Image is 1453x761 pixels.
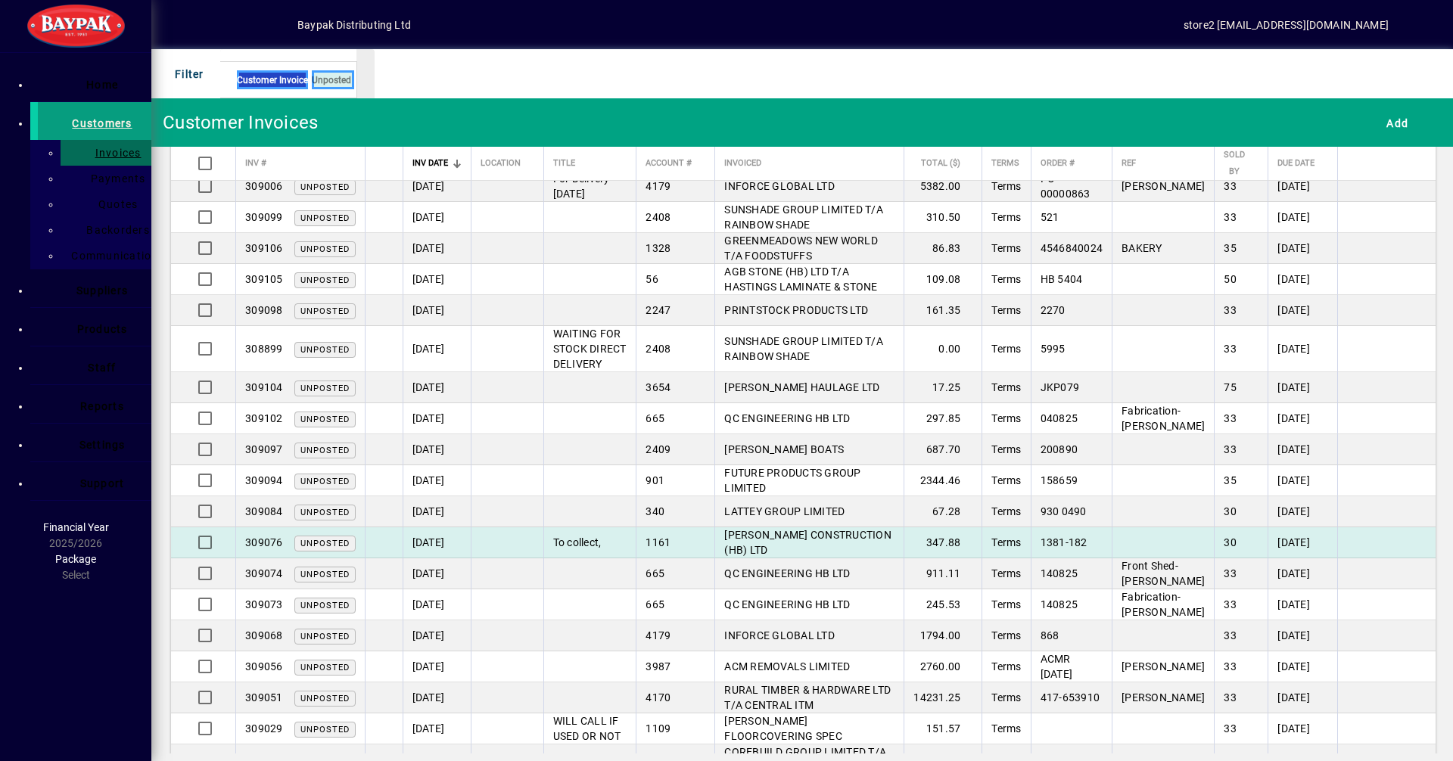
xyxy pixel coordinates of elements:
td: [DATE] [403,651,471,682]
td: 86.83 [904,233,982,264]
span: RURAL TIMBER & HARDWARE LTD T/A CENTRAL ITM [724,684,891,711]
span: 309102 [245,412,283,424]
span: Title [553,155,575,172]
td: [DATE] [1268,372,1337,403]
span: Terms [991,273,1021,285]
span: [PERSON_NAME] FLOORCOVERING SPEC [724,715,842,742]
span: Payments [82,172,146,185]
button: Edit [1353,293,1377,317]
td: [DATE] [403,233,471,264]
span: 040825 [1041,412,1078,424]
span: 33 [1224,412,1237,424]
a: Settings [38,424,151,461]
span: Unposted [300,508,350,517]
span: Unposted [300,213,350,223]
span: WILL CALL IF USED OR NOT [553,715,621,742]
span: Baypak - Onekawa [481,276,534,282]
span: Baypak - Onekawa [481,307,534,313]
div: Title [553,155,627,172]
span: 309084 [245,505,283,517]
td: 911.11 [904,558,982,589]
span: 309094 [245,474,283,486]
span: Add [1379,110,1408,135]
span: Terms [991,598,1021,610]
span: Unposted [300,415,350,424]
span: 140825 [1041,598,1078,610]
span: 309074 [245,567,283,579]
span: Quotes [89,198,138,210]
td: 67.28 [904,496,982,527]
div: Total ($) [913,155,974,172]
td: [DATE] [403,620,471,651]
span: Unposted [300,539,350,548]
td: [DATE] [1268,233,1337,264]
button: More options [1392,587,1417,611]
span: 901 [646,474,664,486]
span: Inv Date [412,155,448,172]
button: Edit [1353,262,1377,286]
span: 309098 [245,304,283,316]
a: Communications [68,243,151,269]
span: 4170 [646,691,670,704]
span: Terms [991,155,1019,172]
span: 33 [1224,691,1237,704]
span: Filter [167,61,204,86]
td: 310.50 [904,202,982,233]
span: Baypak - Onekawa [481,415,534,421]
div: store2 [EMAIL_ADDRESS][DOMAIN_NAME] [1184,13,1389,37]
span: AGB STONE (HB) LTD T/A HASTINGS LAMINATE & STONE [724,266,877,293]
span: Terms [991,381,1021,393]
td: 17.25 [904,372,982,403]
button: Filter [163,61,208,88]
td: [DATE] [403,202,471,233]
span: 665 [646,412,664,424]
span: 30 [1224,505,1237,517]
span: INFORCE GLOBAL LTD [724,180,835,192]
span: WAITING FOR STOCK DIRECT DELIVERY [553,328,627,370]
span: Terms [991,304,1021,316]
span: Baypak - Onekawa [481,346,534,352]
a: Customers [30,102,151,140]
td: [DATE] [403,264,471,295]
span: SUNSHADE GROUP LIMITED T/A RAINBOW SHADE [724,203,883,231]
span: Sold by [1224,147,1245,180]
span: Terms [991,242,1021,254]
button: Edit [1353,370,1377,394]
span: 309051 [245,691,283,704]
span: QC ENGINEERING HB LTD [724,598,850,610]
td: [DATE] [1268,434,1337,465]
span: 140825 [1041,567,1078,579]
span: HB 5404 [1041,273,1083,285]
td: [DATE] [403,295,471,326]
div: Due Date [1277,155,1328,172]
td: 5382.00 [904,171,982,202]
span: Unposted [312,75,351,85]
span: Support [80,477,125,489]
span: Terms [991,691,1021,704]
span: 5995 [1041,343,1066,355]
div: Location [481,155,534,172]
button: Edit [1353,463,1377,487]
span: 158659 [1041,474,1078,486]
button: Edit [1353,587,1377,611]
td: [DATE] [403,527,471,558]
mat-chip: Customer Invoice Status: Unposted [312,70,354,89]
span: PRINTSTOCK PRODUCTS LTD [724,304,868,316]
button: More options [1392,231,1417,255]
td: [DATE] [1268,496,1337,527]
button: Edit [1353,231,1377,255]
td: [DATE] [1268,326,1337,372]
a: Quotes [68,191,151,217]
span: Unposted [300,477,350,486]
button: More options [1392,293,1417,317]
span: 30 [1224,536,1237,548]
td: 687.70 [904,434,982,465]
span: [PERSON_NAME] CONSTRUCTION (HB) LTD [724,529,891,556]
td: [DATE] [403,713,471,744]
span: 665 [646,567,664,579]
span: 50 [1224,273,1237,285]
td: 347.88 [904,527,982,558]
span: 2270 [1041,304,1066,316]
span: 308899 [245,343,283,355]
span: Front Shed-[PERSON_NAME] [1122,560,1205,587]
